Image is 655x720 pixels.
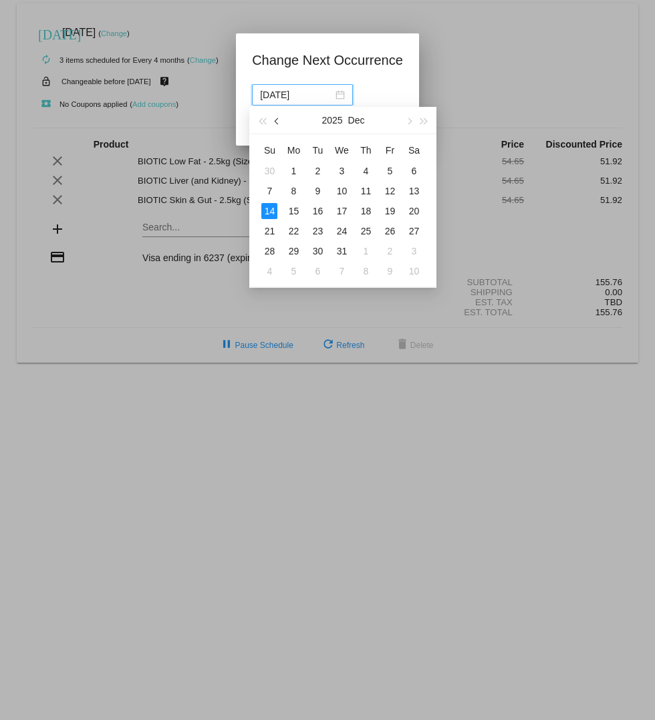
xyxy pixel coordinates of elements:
[281,221,305,241] td: 12/22/2025
[285,183,301,199] div: 8
[257,201,281,221] td: 12/14/2025
[257,241,281,261] td: 12/28/2025
[416,107,431,134] button: Next year (Control + right)
[334,163,350,179] div: 3
[334,203,350,219] div: 17
[402,221,426,241] td: 12/27/2025
[334,183,350,199] div: 10
[402,161,426,181] td: 12/6/2025
[334,223,350,239] div: 24
[358,203,374,219] div: 18
[281,201,305,221] td: 12/15/2025
[309,263,325,279] div: 6
[406,203,422,219] div: 20
[354,241,378,261] td: 1/1/2026
[281,161,305,181] td: 12/1/2025
[406,243,422,259] div: 3
[402,140,426,161] th: Sat
[378,201,402,221] td: 12/19/2025
[257,181,281,201] td: 12/7/2025
[321,107,342,134] button: 2025
[281,140,305,161] th: Mon
[261,223,277,239] div: 21
[354,181,378,201] td: 12/11/2025
[285,203,301,219] div: 15
[382,263,398,279] div: 9
[330,161,354,181] td: 12/3/2025
[261,183,277,199] div: 7
[378,261,402,281] td: 1/9/2026
[330,181,354,201] td: 12/10/2025
[255,107,269,134] button: Last year (Control + left)
[309,183,325,199] div: 9
[378,221,402,241] td: 12/26/2025
[402,201,426,221] td: 12/20/2025
[378,161,402,181] td: 12/5/2025
[330,241,354,261] td: 12/31/2025
[378,181,402,201] td: 12/12/2025
[330,261,354,281] td: 1/7/2026
[406,183,422,199] div: 13
[305,140,330,161] th: Tue
[285,223,301,239] div: 22
[252,49,403,71] h1: Change Next Occurrence
[382,183,398,199] div: 12
[382,223,398,239] div: 26
[261,163,277,179] div: 30
[358,263,374,279] div: 8
[285,243,301,259] div: 29
[305,241,330,261] td: 12/30/2025
[270,107,285,134] button: Previous month (PageUp)
[305,181,330,201] td: 12/9/2025
[305,261,330,281] td: 1/6/2026
[406,223,422,239] div: 27
[334,263,350,279] div: 7
[309,223,325,239] div: 23
[309,163,325,179] div: 2
[354,261,378,281] td: 1/8/2026
[305,221,330,241] td: 12/23/2025
[358,183,374,199] div: 11
[382,163,398,179] div: 5
[309,203,325,219] div: 16
[285,263,301,279] div: 5
[261,263,277,279] div: 4
[358,223,374,239] div: 25
[281,261,305,281] td: 1/5/2026
[358,243,374,259] div: 1
[257,221,281,241] td: 12/21/2025
[260,87,333,102] input: Select date
[402,181,426,201] td: 12/13/2025
[305,161,330,181] td: 12/2/2025
[305,201,330,221] td: 12/16/2025
[406,163,422,179] div: 6
[378,241,402,261] td: 1/2/2026
[281,181,305,201] td: 12/8/2025
[261,203,277,219] div: 14
[330,140,354,161] th: Wed
[382,203,398,219] div: 19
[354,161,378,181] td: 12/4/2025
[348,107,365,134] button: Dec
[257,161,281,181] td: 11/30/2025
[257,261,281,281] td: 1/4/2026
[406,263,422,279] div: 10
[285,163,301,179] div: 1
[330,221,354,241] td: 12/24/2025
[334,243,350,259] div: 31
[354,201,378,221] td: 12/18/2025
[281,241,305,261] td: 12/29/2025
[402,107,416,134] button: Next month (PageDown)
[330,201,354,221] td: 12/17/2025
[378,140,402,161] th: Fri
[358,163,374,179] div: 4
[309,243,325,259] div: 30
[257,140,281,161] th: Sun
[402,241,426,261] td: 1/3/2026
[354,140,378,161] th: Thu
[382,243,398,259] div: 2
[402,261,426,281] td: 1/10/2026
[354,221,378,241] td: 12/25/2025
[261,243,277,259] div: 28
